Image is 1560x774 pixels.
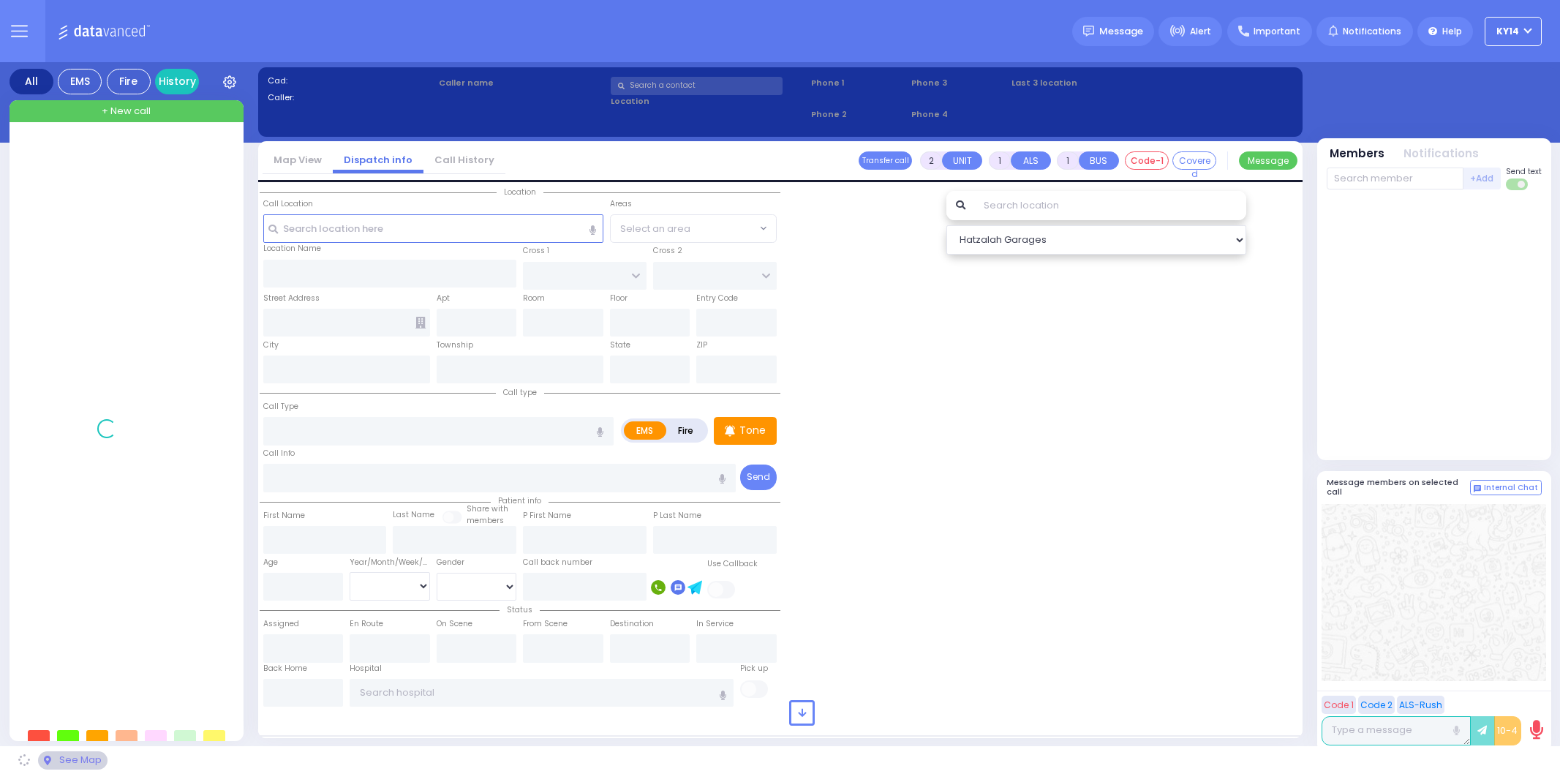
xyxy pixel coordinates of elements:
label: ZIP [696,339,707,351]
span: Message [1099,24,1143,39]
label: In Service [696,618,734,630]
img: Logo [58,22,155,40]
span: Patient info [491,495,549,506]
button: ALS [1011,151,1051,170]
span: Send text [1506,166,1542,177]
label: Caller: [268,91,434,104]
label: Last 3 location [1011,77,1152,89]
label: Entry Code [696,293,738,304]
label: EMS [624,421,666,440]
span: Internal Chat [1484,483,1538,493]
button: BUS [1079,151,1119,170]
button: ALS-Rush [1397,696,1444,714]
label: Location Name [263,243,321,255]
label: P Last Name [653,510,701,522]
div: See map [38,751,107,770]
span: Other building occupants [415,317,426,328]
label: Cross 1 [523,245,549,257]
label: Back Home [263,663,307,675]
span: Phone 4 [911,108,1006,121]
span: Notifications [1343,25,1401,38]
label: Hospital [350,663,382,675]
input: Search location here [263,214,603,242]
input: Search location [974,191,1246,220]
button: Internal Chat [1470,480,1542,496]
label: Location [611,95,806,108]
span: KY14 [1496,25,1519,38]
button: Transfer call [859,151,912,170]
input: Search a contact [611,77,783,95]
div: All [10,69,53,94]
button: KY14 [1485,17,1542,46]
span: + New call [102,104,151,119]
label: Use Callback [707,558,758,570]
span: Phone 3 [911,77,1006,89]
label: First Name [263,510,305,522]
a: Call History [423,153,505,167]
label: En Route [350,618,383,630]
label: Township [437,339,473,351]
span: Location [497,187,543,198]
span: members [467,515,504,526]
label: Destination [610,618,654,630]
button: Members [1330,146,1384,162]
label: State [610,339,630,351]
label: Caller name [439,77,606,89]
a: Map View [263,153,333,167]
button: Covered [1172,151,1216,170]
div: EMS [58,69,102,94]
span: Alert [1190,25,1211,38]
label: Call Type [263,401,298,413]
button: UNIT [942,151,982,170]
label: Apt [437,293,450,304]
h5: Message members on selected call [1327,478,1470,497]
div: Year/Month/Week/Day [350,557,430,568]
span: Help [1442,25,1462,38]
input: Search hospital [350,679,734,707]
a: History [155,69,199,94]
button: Notifications [1403,146,1479,162]
button: Code 2 [1358,696,1395,714]
p: Tone [739,423,766,438]
input: Search member [1327,168,1463,189]
label: P First Name [523,510,571,522]
button: Message [1239,151,1297,170]
label: Street Address [263,293,320,304]
label: Cad: [268,75,434,87]
label: Assigned [263,618,299,630]
label: Last Name [393,509,434,521]
label: From Scene [523,618,568,630]
label: Turn off text [1506,177,1529,192]
small: Share with [467,503,508,514]
span: Select an area [620,222,690,236]
label: City [263,339,279,351]
span: Call type [496,387,544,398]
label: Age [263,557,278,568]
label: On Scene [437,618,472,630]
span: Phone 2 [811,108,906,121]
label: Call back number [523,557,592,568]
img: message.svg [1083,26,1094,37]
label: Fire [666,421,706,440]
button: Code-1 [1125,151,1169,170]
span: Phone 1 [811,77,906,89]
label: Cross 2 [653,245,682,257]
button: Send [740,465,777,490]
label: Floor [610,293,628,304]
label: Call Location [263,198,313,210]
label: Gender [437,557,464,568]
span: Status [500,604,540,615]
button: Code 1 [1322,696,1356,714]
label: Areas [610,198,632,210]
label: Room [523,293,545,304]
img: comment-alt.png [1474,485,1481,492]
div: Fire [107,69,151,94]
label: Call Info [263,448,295,459]
span: Important [1254,25,1300,38]
a: Dispatch info [333,153,423,167]
label: Pick up [740,663,768,675]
